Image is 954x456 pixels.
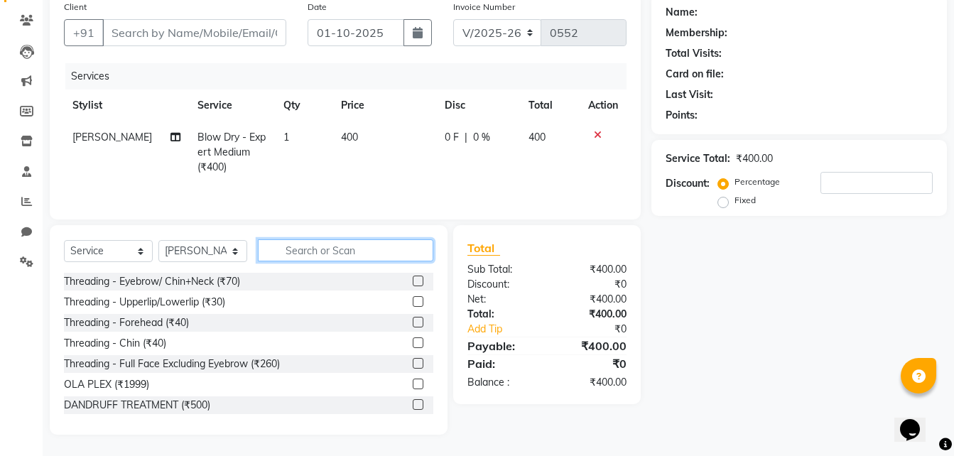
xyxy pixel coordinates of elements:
[64,377,149,392] div: OLA PLEX (₹1999)
[666,87,713,102] div: Last Visit:
[666,46,722,61] div: Total Visits:
[457,355,547,372] div: Paid:
[547,307,637,322] div: ₹400.00
[666,67,724,82] div: Card on file:
[64,357,280,371] div: Threading - Full Face Excluding Eyebrow (₹260)
[666,5,698,20] div: Name:
[72,131,152,143] span: [PERSON_NAME]
[666,108,698,123] div: Points:
[457,337,547,354] div: Payable:
[735,175,780,188] label: Percentage
[457,322,562,337] a: Add Tip
[64,315,189,330] div: Threading - Forehead (₹40)
[445,130,459,145] span: 0 F
[467,241,500,256] span: Total
[473,130,490,145] span: 0 %
[457,277,547,292] div: Discount:
[332,89,436,121] th: Price
[580,89,627,121] th: Action
[457,375,547,390] div: Balance :
[547,292,637,307] div: ₹400.00
[64,398,210,413] div: DANDRUFF TREATMENT (₹500)
[102,19,286,46] input: Search by Name/Mobile/Email/Code
[529,131,546,143] span: 400
[736,151,773,166] div: ₹400.00
[189,89,275,121] th: Service
[64,274,240,289] div: Threading - Eyebrow/ Chin+Neck (₹70)
[547,375,637,390] div: ₹400.00
[258,239,433,261] input: Search or Scan
[275,89,332,121] th: Qty
[453,1,515,13] label: Invoice Number
[457,307,547,322] div: Total:
[547,355,637,372] div: ₹0
[308,1,327,13] label: Date
[64,19,104,46] button: +91
[65,63,637,89] div: Services
[735,194,756,207] label: Fixed
[520,89,580,121] th: Total
[64,89,189,121] th: Stylist
[436,89,520,121] th: Disc
[547,262,637,277] div: ₹400.00
[197,131,266,173] span: Blow Dry - Expert Medium (₹400)
[341,131,358,143] span: 400
[457,262,547,277] div: Sub Total:
[894,399,940,442] iframe: chat widget
[64,1,87,13] label: Client
[666,26,727,40] div: Membership:
[666,176,710,191] div: Discount:
[283,131,289,143] span: 1
[457,292,547,307] div: Net:
[547,337,637,354] div: ₹400.00
[64,336,166,351] div: Threading - Chin (₹40)
[547,277,637,292] div: ₹0
[562,322,637,337] div: ₹0
[465,130,467,145] span: |
[666,151,730,166] div: Service Total:
[64,295,225,310] div: Threading - Upperlip/Lowerlip (₹30)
